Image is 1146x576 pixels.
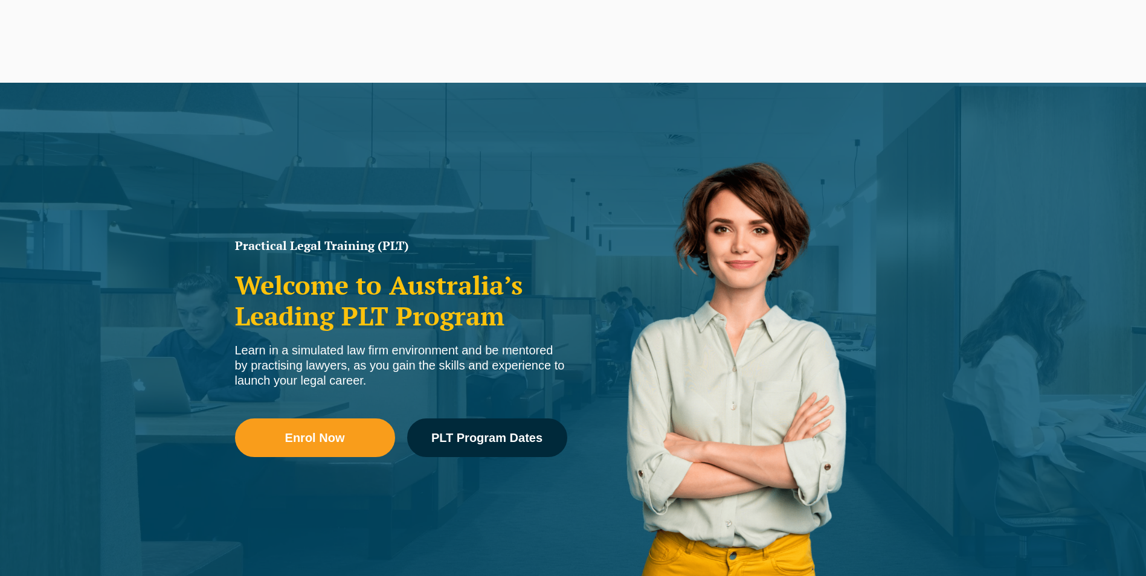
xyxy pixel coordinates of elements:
a: PLT Program Dates [407,418,567,457]
a: Enrol Now [235,418,395,457]
h1: Practical Legal Training (PLT) [235,240,567,252]
span: Enrol Now [285,432,345,444]
h2: Welcome to Australia’s Leading PLT Program [235,270,567,331]
div: Learn in a simulated law firm environment and be mentored by practising lawyers, as you gain the ... [235,343,567,388]
span: PLT Program Dates [431,432,542,444]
